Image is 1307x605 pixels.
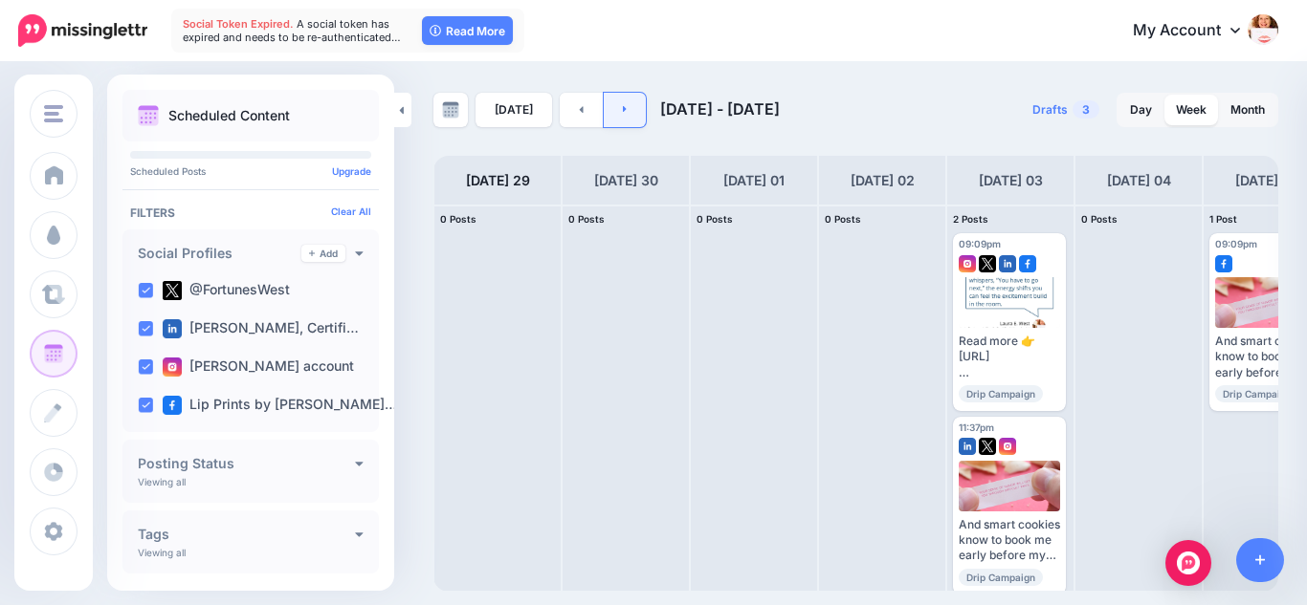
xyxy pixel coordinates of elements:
h4: [DATE] 01 [723,169,785,192]
a: Week [1164,95,1218,125]
h4: Social Profiles [138,247,301,260]
span: 0 Posts [568,213,605,225]
img: instagram-square.png [163,357,182,377]
img: twitter-square.png [979,255,996,272]
a: Clear All [331,205,371,217]
a: Upgrade [332,165,371,177]
span: Drafts [1032,104,1068,116]
span: 1 Post [1209,213,1237,225]
span: Drip Campaign [959,569,1043,586]
img: linkedin-square.png [999,255,1016,272]
a: Day [1119,95,1163,125]
span: 11:37pm [959,421,994,433]
img: calendar.png [138,105,159,126]
p: Scheduled Content [168,109,290,122]
label: @FortunesWest [163,281,290,300]
a: Month [1219,95,1276,125]
img: linkedin-square.png [959,438,976,455]
h4: Posting Status [138,457,355,470]
img: instagram-square.png [959,255,976,272]
span: 0 Posts [1081,213,1118,225]
h4: [DATE] 04 [1107,169,1171,192]
label: Lip Prints by [PERSON_NAME]… [163,396,397,415]
span: Drip Campaign [959,385,1043,402]
img: twitter-square.png [979,438,996,455]
span: 0 Posts [825,213,861,225]
p: Scheduled Posts [130,166,371,176]
h4: [DATE] 03 [979,169,1043,192]
span: 2 Posts [953,213,988,225]
img: menu.png [44,105,63,122]
h4: [DATE] 29 [466,169,530,192]
h4: Filters [130,205,371,220]
label: [PERSON_NAME], Certifi… [163,319,359,338]
img: linkedin-square.png [163,319,182,338]
img: calendar-grey-darker.png [442,101,459,119]
span: A social token has expired and needs to be re-authenticated… [183,17,401,44]
a: Add [301,245,345,262]
a: My Account [1114,8,1278,54]
img: facebook-square.png [1215,255,1232,272]
span: Drip Campaign [1215,385,1299,402]
img: twitter-square.png [163,281,182,300]
span: Social Token Expired. [183,17,294,31]
label: [PERSON_NAME] account [163,357,354,377]
a: Drafts3 [1021,93,1111,127]
a: [DATE] [476,93,552,127]
span: 09:09pm [1215,238,1257,249]
h4: Tags [138,528,355,541]
h4: [DATE] 05 [1235,169,1299,192]
span: 0 Posts [697,213,733,225]
span: 0 Posts [440,213,476,225]
p: Viewing all [138,547,186,558]
h4: [DATE] 30 [594,169,658,192]
img: Missinglettr [18,14,147,47]
a: Read More [422,16,513,45]
span: 3 [1073,100,1099,119]
img: instagram-square.png [999,438,1016,455]
span: 09:09pm [959,238,1001,249]
img: facebook-square.png [163,396,182,415]
div: Read more 👉 [URL] #tarot #entertainment #PsychicReadings [959,334,1060,380]
h4: [DATE] 02 [851,169,915,192]
img: facebook-square.png [1019,255,1036,272]
p: Viewing all [138,476,186,487]
span: [DATE] - [DATE] [660,99,780,119]
div: And smart cookies know to book me early before my calendar fills up! Read more 👉 [URL] #goodluckw... [959,517,1060,564]
div: Open Intercom Messenger [1165,540,1211,586]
